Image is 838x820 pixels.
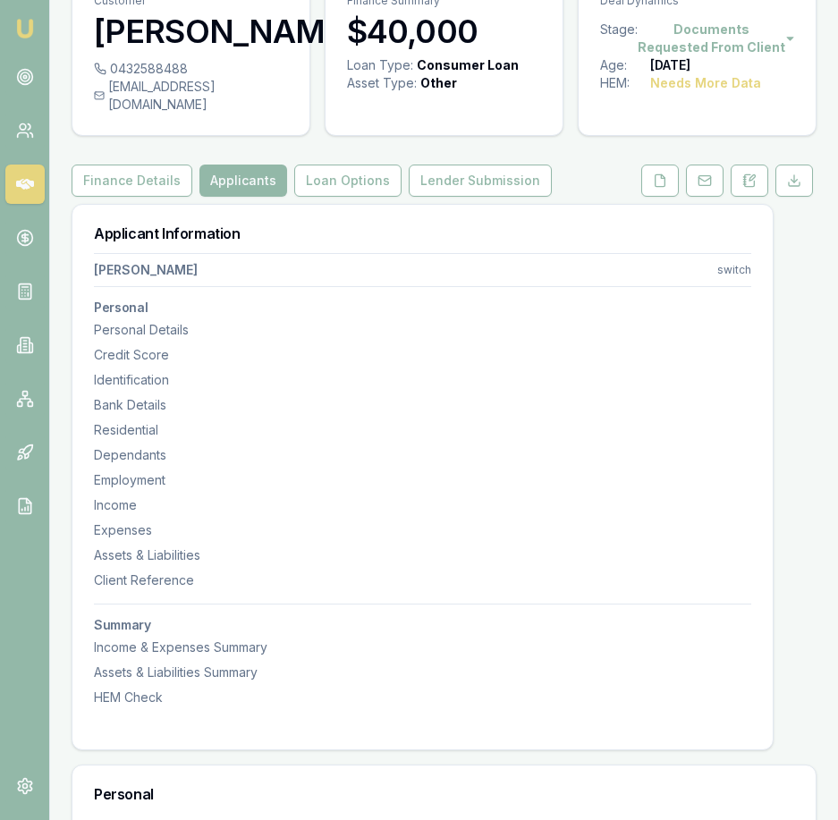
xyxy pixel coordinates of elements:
div: [EMAIL_ADDRESS][DOMAIN_NAME] [94,78,288,114]
div: HEM: [600,74,650,92]
button: Documents Requested From Client [638,21,794,56]
div: Assets & Liabilities [94,546,751,564]
div: Asset Type : [347,74,417,92]
div: [DATE] [650,56,690,74]
div: Assets & Liabilities Summary [94,664,751,681]
h3: $40,000 [347,13,541,49]
h3: Personal [94,301,751,314]
a: Loan Options [291,165,405,197]
div: Consumer Loan [417,56,519,74]
div: Employment [94,471,751,489]
div: Client Reference [94,571,751,589]
a: Finance Details [72,165,196,197]
div: Age: [600,56,650,74]
h3: Applicant Information [94,226,751,241]
div: HEM Check [94,689,751,706]
div: Needs More Data [650,74,761,92]
h3: [PERSON_NAME] [94,13,288,49]
div: Other [420,74,457,92]
div: Income [94,496,751,514]
div: Credit Score [94,346,751,364]
div: switch [717,263,751,277]
img: emu-icon-u.png [14,18,36,39]
div: Loan Type: [347,56,413,74]
button: Lender Submission [409,165,552,197]
button: Finance Details [72,165,192,197]
h3: Personal [94,787,794,801]
div: Stage: [600,21,638,56]
a: Lender Submission [405,165,555,197]
div: Bank Details [94,396,751,414]
div: Income & Expenses Summary [94,638,751,656]
div: Expenses [94,521,751,539]
div: Dependants [94,446,751,464]
button: Loan Options [294,165,402,197]
div: [PERSON_NAME] [94,261,198,279]
button: Applicants [199,165,287,197]
div: 0432588488 [94,60,288,78]
div: Personal Details [94,321,751,339]
div: Residential [94,421,751,439]
div: Identification [94,371,751,389]
a: Applicants [196,165,291,197]
h3: Summary [94,619,751,631]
